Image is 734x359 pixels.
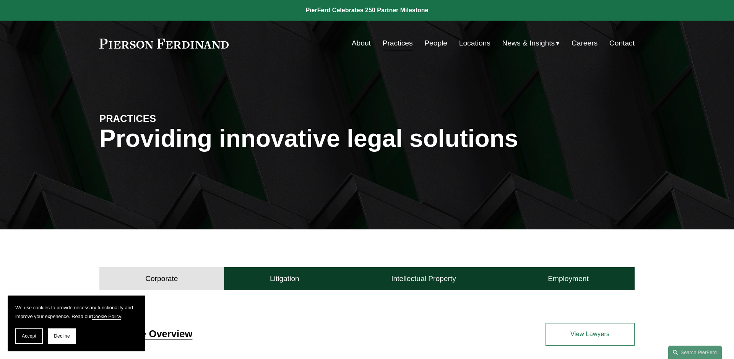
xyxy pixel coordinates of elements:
[459,36,490,50] a: Locations
[145,274,178,283] h4: Corporate
[546,323,635,346] a: View Lawyers
[99,112,233,125] h4: PRACTICES
[8,296,145,351] section: Cookie banner
[502,37,555,50] span: News & Insights
[391,274,456,283] h4: Intellectual Property
[502,36,560,50] a: folder dropdown
[424,36,447,50] a: People
[668,346,722,359] a: Search this site
[270,274,299,283] h4: Litigation
[572,36,598,50] a: Careers
[99,125,635,153] h1: Providing innovative legal solutions
[383,36,413,50] a: Practices
[48,328,76,344] button: Decline
[92,314,121,319] a: Cookie Policy
[352,36,371,50] a: About
[548,274,589,283] h4: Employment
[609,36,635,50] a: Contact
[15,328,43,344] button: Accept
[22,333,36,339] span: Accept
[99,328,192,339] a: Corporate Overview
[15,303,138,321] p: We use cookies to provide necessary functionality and improve your experience. Read our .
[54,333,70,339] span: Decline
